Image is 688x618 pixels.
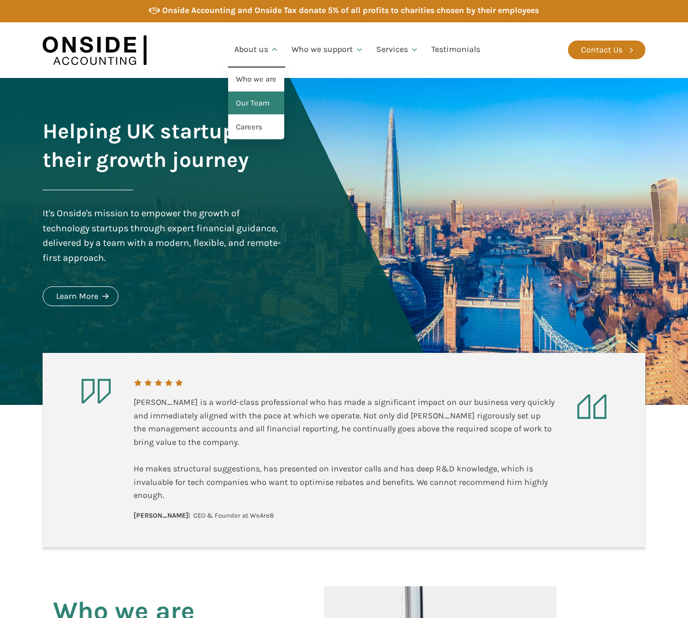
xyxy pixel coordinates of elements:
div: | CEO & Founder at WeAre8 [134,510,274,521]
div: It's Onside's mission to empower the growth of technology startups through expert financial guida... [43,206,284,266]
div: Onside Accounting and Onside Tax donate 5% of all profits to charities chosen by their employees [162,4,539,17]
a: Our Team [228,91,284,115]
a: Careers [228,115,284,139]
a: Learn More [43,286,118,306]
div: [PERSON_NAME] is a world-class professional who has made a significant impact on our business ver... [134,396,554,502]
a: About us [228,32,285,68]
a: Testimonials [425,32,486,68]
a: Who we support [285,32,370,68]
a: Contact Us [568,41,645,59]
div: Contact Us [581,43,623,57]
b: [PERSON_NAME] [134,511,188,519]
a: Services [370,32,425,68]
img: Onside Accounting [43,30,147,70]
h1: Helping UK startups on their growth journey [43,117,284,174]
div: Learn More [56,290,98,303]
a: Who we are [228,68,284,91]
